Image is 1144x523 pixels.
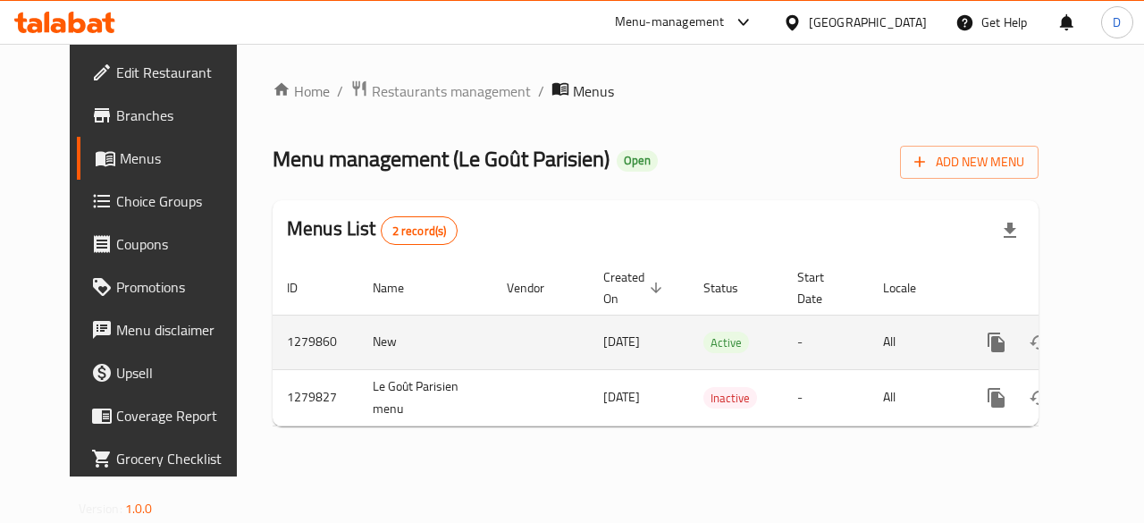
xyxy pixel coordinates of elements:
[116,362,247,384] span: Upsell
[77,266,261,308] a: Promotions
[77,437,261,480] a: Grocery Checklist
[273,315,358,369] td: 1279860
[988,209,1031,252] div: Export file
[573,80,614,102] span: Menus
[1113,13,1121,32] span: D
[273,369,358,426] td: 1279827
[381,216,458,245] div: Total records count
[869,369,961,426] td: All
[273,80,1039,103] nav: breadcrumb
[77,308,261,351] a: Menu disclaimer
[900,146,1039,179] button: Add New Menu
[507,277,568,299] span: Vendor
[703,332,749,353] div: Active
[1018,321,1061,364] button: Change Status
[615,12,725,33] div: Menu-management
[77,223,261,266] a: Coupons
[358,369,492,426] td: Le Goût Parisien menu
[617,150,658,172] div: Open
[783,369,869,426] td: -
[120,148,247,169] span: Menus
[603,330,640,353] span: [DATE]
[703,388,757,409] span: Inactive
[273,80,330,102] a: Home
[77,351,261,394] a: Upsell
[287,277,321,299] span: ID
[869,315,961,369] td: All
[603,266,668,309] span: Created On
[883,277,939,299] span: Locale
[125,497,153,520] span: 1.0.0
[77,137,261,180] a: Menus
[350,80,531,103] a: Restaurants management
[116,233,247,255] span: Coupons
[116,319,247,341] span: Menu disclaimer
[382,223,458,240] span: 2 record(s)
[1018,376,1061,419] button: Change Status
[79,497,122,520] span: Version:
[116,448,247,469] span: Grocery Checklist
[538,80,544,102] li: /
[703,333,749,353] span: Active
[914,151,1024,173] span: Add New Menu
[77,51,261,94] a: Edit Restaurant
[116,405,247,426] span: Coverage Report
[116,190,247,212] span: Choice Groups
[77,94,261,137] a: Branches
[703,277,761,299] span: Status
[116,105,247,126] span: Branches
[617,153,658,168] span: Open
[77,394,261,437] a: Coverage Report
[116,276,247,298] span: Promotions
[703,387,757,409] div: Inactive
[603,385,640,409] span: [DATE]
[797,266,847,309] span: Start Date
[975,321,1018,364] button: more
[273,139,610,179] span: Menu management ( Le Goût Parisien )
[783,315,869,369] td: -
[358,315,492,369] td: New
[116,62,247,83] span: Edit Restaurant
[77,180,261,223] a: Choice Groups
[809,13,927,32] div: [GEOGRAPHIC_DATA]
[373,277,427,299] span: Name
[372,80,531,102] span: Restaurants management
[337,80,343,102] li: /
[975,376,1018,419] button: more
[287,215,458,245] h2: Menus List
